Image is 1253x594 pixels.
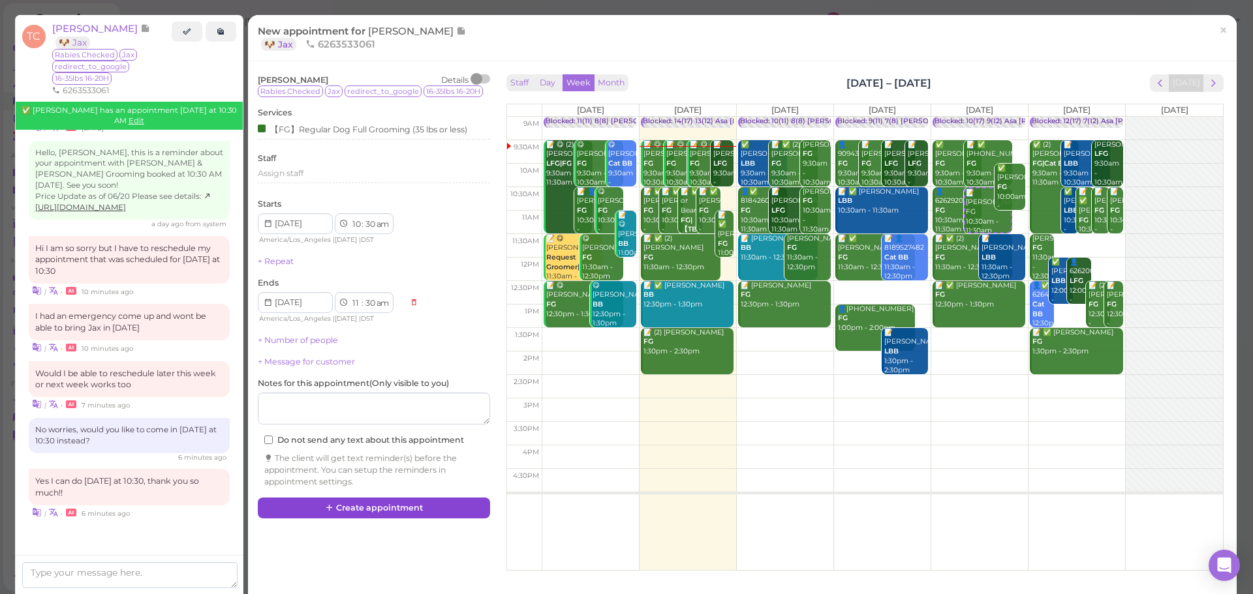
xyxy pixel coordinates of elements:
[258,75,328,85] span: [PERSON_NAME]
[258,168,303,178] span: Assign staff
[264,453,484,488] div: The client will get text reminder(s) before the appointment. You can setup the reminders in appoi...
[1209,550,1240,581] div: Open Intercom Messenger
[1032,234,1054,282] div: [PERSON_NAME] 11:30am - 12:30pm
[690,159,700,168] b: FG
[741,290,750,299] b: FG
[582,253,592,261] b: FG
[258,313,403,325] div: | |
[884,159,898,168] b: LFG
[119,49,137,61] span: Jax
[1032,337,1042,346] b: FG
[643,206,653,215] b: FG
[787,243,797,252] b: FG
[264,434,464,446] label: Do not send any text about this appointment
[522,213,539,222] span: 11am
[1078,187,1094,254] div: 📝 ✅ [PERSON_NAME] 10:30am - 11:30am
[608,140,636,198] div: 😋 [PERSON_NAME] 9:30am - 10:30am
[514,424,539,433] span: 3:30pm
[884,140,915,188] div: 📝 [PERSON_NAME] 9:30am - 10:30am
[1109,187,1123,245] div: 📝 [PERSON_NAME] 10:30am - 11:30am
[44,509,46,518] i: |
[577,159,587,168] b: FG
[305,38,375,50] span: 6263533061
[49,85,113,97] li: 6263533061
[1106,281,1122,338] div: 📝 [PERSON_NAME] 12:30pm - 1:30pm
[802,140,831,188] div: [PERSON_NAME] 9:30am - 10:30am
[33,106,237,125] span: [PERSON_NAME] has an appointment [DATE] at 10:30 AM
[666,159,676,168] b: FG
[981,234,1025,282] div: 📝 [PERSON_NAME] 11:30am - 12:30pm
[512,237,539,245] span: 11:30am
[838,314,848,322] b: FG
[1069,258,1091,315] div: 👤6262006515 12:00pm - 1:00pm
[593,300,603,308] b: BB
[884,234,928,282] div: 📝 👤8189527482 11:30am - 12:30pm
[29,141,230,220] div: Hello, [PERSON_NAME], this is a reminder about your appointment with [PERSON_NAME] & [PERSON_NAME...
[803,149,812,158] b: FG
[643,140,674,188] div: 📝 😋 [PERSON_NAME] 9:30am - 10:30am
[771,206,785,215] b: LFG
[740,140,787,188] div: ✅ [PERSON_NAME] 9:30am - 10:30am
[786,234,831,273] div: [PERSON_NAME] 11:30am - 12:30pm
[258,277,279,289] label: Ends
[523,354,539,363] span: 2pm
[1219,21,1228,39] span: ×
[513,471,539,480] span: 4:30pm
[966,140,1013,188] div: 📝 ✅ [PHONE_NUMBER] 9:30am - 10:30am
[44,344,46,353] i: |
[935,140,982,188] div: ✅ [PERSON_NAME] 9:30am - 10:30am
[185,220,226,228] span: from system
[82,509,130,518] span: 08/26/2025 09:31am
[29,361,230,398] div: Would I be able to reschedule later this week or next week works too
[456,25,466,37] span: Note
[258,107,292,119] label: Services
[662,206,672,215] b: FG
[29,236,230,284] div: Hi I am so sorry but I have to reschedule my appointment that was scheduled for [DATE] at 10:30
[258,25,466,50] span: New appointment for
[1150,74,1170,92] button: prev
[515,331,539,339] span: 1:30pm
[140,22,150,35] span: Note
[935,281,1025,310] div: 📝 ✅ [PERSON_NAME] 12:30pm - 1:30pm
[1064,159,1078,168] b: LBB
[581,234,623,282] div: 😋 [PERSON_NAME] 11:30am - 12:30pm
[510,190,539,198] span: 10:30am
[967,159,976,168] b: FG
[52,61,129,72] span: redirect_to_google
[884,347,899,355] b: LBB
[966,105,993,115] span: [DATE]
[361,314,374,323] span: DST
[643,337,653,346] b: FG
[592,281,636,329] div: 😋 [PERSON_NAME] 12:30pm - 1:30pm
[618,239,628,248] b: BB
[29,469,230,505] div: Yes I can do [DATE] at 10:30, thank you so much!!
[643,281,734,310] div: 📝 ✅ [PERSON_NAME] 12:30pm - 1:30pm
[680,187,702,283] div: 📝 ✅ or Bear 10:30am - 11:30am
[1107,300,1117,308] b: FG
[643,234,720,273] div: 📝 ✅ (2) [PERSON_NAME] 11:30am - 12:30pm
[908,159,921,168] b: LFG
[44,288,46,296] i: |
[861,159,871,168] b: FG
[1032,300,1044,318] b: Cat BB
[608,159,632,168] b: Cat BB
[1169,74,1204,92] button: [DATE]
[802,187,831,235] div: [PERSON_NAME] 10:30am - 11:30am
[258,357,355,366] a: + Message for customer
[52,72,112,84] span: 16-35lbs 16-20H
[837,187,928,216] div: 📝 ✅ [PERSON_NAME] 10:30am - 11:30am
[935,253,945,261] b: FG
[1094,140,1122,188] div: [PERSON_NAME] 9:30am - 10:30am
[997,183,1007,191] b: FG
[258,153,276,164] label: Staff
[52,22,150,48] a: [PERSON_NAME] 🐶 Jax
[29,505,230,519] div: •
[846,76,931,91] h2: [DATE] – [DATE]
[717,211,734,278] div: 📝 ✅ [PERSON_NAME] 11:00am - 12:00pm
[1032,140,1079,188] div: ✅ (2) [PERSON_NAME] 9:30am - 11:30am
[935,290,945,299] b: FG
[82,401,130,409] span: 08/26/2025 09:30am
[52,49,117,61] span: Rabies Checked
[511,284,539,292] span: 12:30pm
[838,253,848,261] b: FG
